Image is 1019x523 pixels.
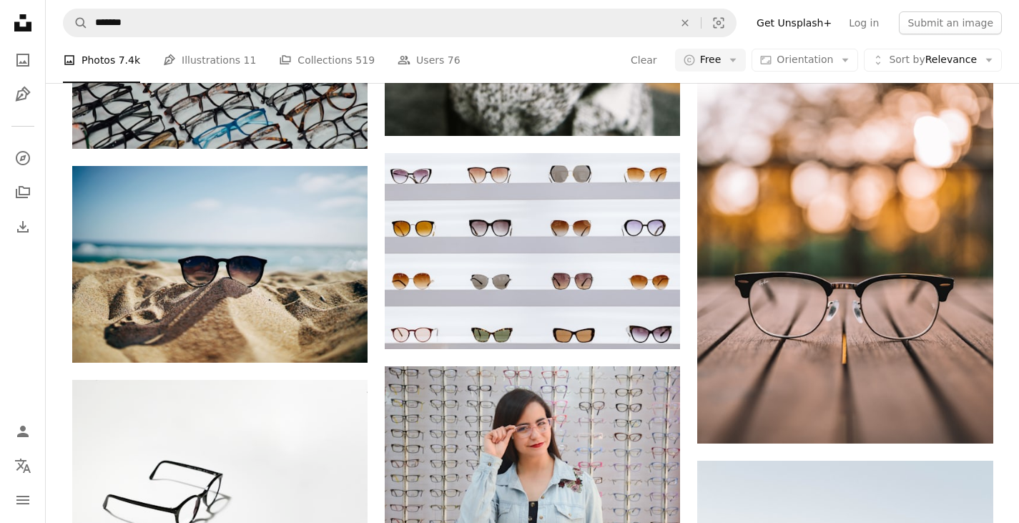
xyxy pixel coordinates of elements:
[9,144,37,172] a: Explore
[9,486,37,514] button: Menu
[9,212,37,241] a: Download History
[355,52,375,68] span: 519
[889,53,977,67] span: Relevance
[700,53,722,67] span: Free
[385,458,680,471] a: woman in blue denim jacket wearing eyeglasses
[398,37,461,83] a: Users 76
[777,54,833,65] span: Orientation
[385,153,680,349] img: black framed sunglasses on white surface
[9,451,37,480] button: Language
[63,9,737,37] form: Find visuals sitewide
[840,11,887,34] a: Log in
[675,49,747,72] button: Free
[279,37,375,83] a: Collections 519
[9,80,37,109] a: Illustrations
[163,37,256,83] a: Illustrations 11
[385,245,680,258] a: black framed sunglasses on white surface
[72,166,368,363] img: black Ray-Ban Wayfarer sunglasses on beach sand
[630,49,658,72] button: Clear
[72,472,368,485] a: black framed eyeglasses on white surface
[702,9,736,36] button: Visual search
[72,258,368,270] a: black Ray-Ban Wayfarer sunglasses on beach sand
[64,9,88,36] button: Search Unsplash
[864,49,1002,72] button: Sort byRelevance
[9,9,37,40] a: Home — Unsplash
[9,178,37,207] a: Collections
[752,49,858,72] button: Orientation
[9,46,37,74] a: Photos
[669,9,701,36] button: Clear
[448,52,461,68] span: 76
[9,417,37,446] a: Log in / Sign up
[697,215,993,228] a: black framed eyeglasses on brown wooden table
[748,11,840,34] a: Get Unsplash+
[899,11,1002,34] button: Submit an image
[244,52,257,68] span: 11
[889,54,925,65] span: Sort by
